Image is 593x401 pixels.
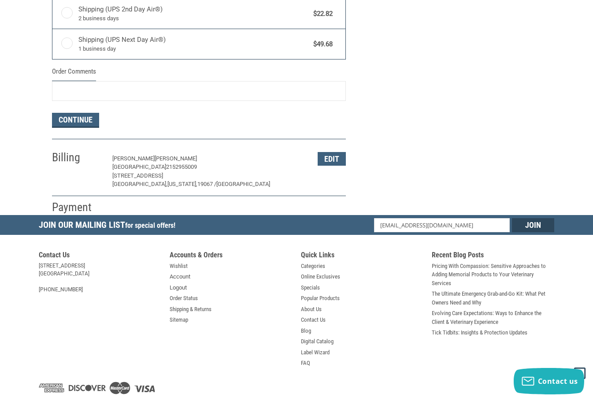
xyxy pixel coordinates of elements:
[155,155,197,162] span: [PERSON_NAME]
[170,283,187,292] a: Logout
[39,215,180,238] h5: Join Our Mailing List
[170,305,211,314] a: Shipping & Returns
[301,294,340,303] a: Popular Products
[309,9,333,19] span: $22.82
[78,35,309,53] span: Shipping (UPS Next Day Air®)
[78,4,309,23] span: Shipping (UPS 2nd Day Air®)
[112,172,163,179] span: [STREET_ADDRESS]
[125,221,175,230] span: for special offers!
[301,283,320,292] a: Specials
[309,39,333,49] span: $49.68
[170,272,190,281] a: Account
[432,290,554,307] a: The Ultimate Emergency Grab-and-Go Kit: What Pet Owners Need and Why
[432,309,554,326] a: Evolving Care Expectations: Ways to Enhance the Client & Veterinary Experience
[432,251,554,262] h5: Recent Blog Posts
[301,327,311,335] a: Blog
[52,113,99,128] button: Continue
[78,14,309,23] span: 2 business days
[301,251,423,262] h5: Quick Links
[170,316,188,324] a: Sitemap
[301,348,330,357] a: Label Wizard
[301,272,340,281] a: Online Exclusives
[301,359,310,368] a: FAQ
[318,152,346,166] button: Edit
[538,376,578,386] span: Contact us
[170,251,292,262] h5: Accounts & Orders
[112,163,166,170] span: [GEOGRAPHIC_DATA]
[170,262,188,271] a: Wishlist
[301,337,334,346] a: Digital Catalog
[167,181,197,187] span: [US_STATE],
[432,262,554,288] a: Pricing With Compassion: Sensitive Approaches to Adding Memorial Products to Your Veterinary Serv...
[514,368,584,394] button: Contact us
[52,67,96,81] legend: Order Comments
[78,45,309,53] span: 1 business day
[301,316,326,324] a: Contact Us
[52,200,104,215] h2: Payment
[216,181,270,187] span: [GEOGRAPHIC_DATA]
[170,294,198,303] a: Order Status
[374,218,510,232] input: Email
[301,262,325,271] a: Categories
[432,328,527,337] a: Tick Tidbits: Insights & Protection Updates
[112,181,167,187] span: [GEOGRAPHIC_DATA],
[512,218,554,232] input: Join
[197,181,216,187] span: 19067 /
[166,163,197,170] span: 2152955009
[112,155,155,162] span: [PERSON_NAME]
[52,150,104,165] h2: Billing
[39,262,161,293] address: [STREET_ADDRESS] [GEOGRAPHIC_DATA] [PHONE_NUMBER]
[39,251,161,262] h5: Contact Us
[301,305,322,314] a: About Us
